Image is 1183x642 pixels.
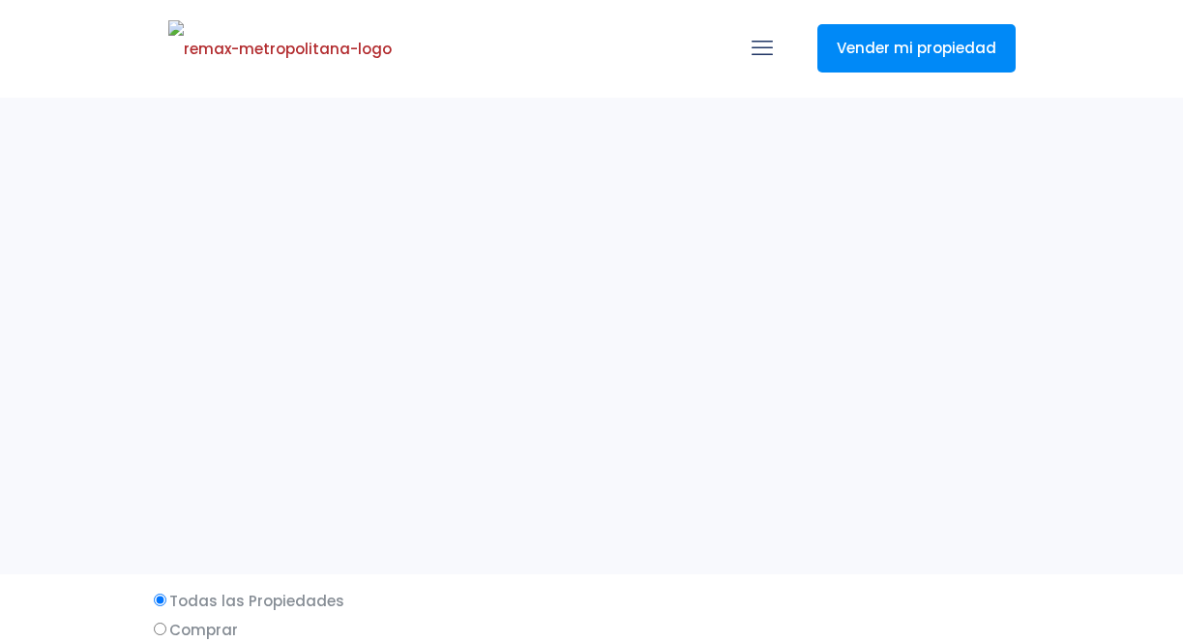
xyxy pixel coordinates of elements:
label: Comprar [149,618,1035,642]
a: mobile menu [746,32,779,65]
a: Vender mi propiedad [817,24,1016,73]
input: Comprar [154,623,166,635]
label: Todas las Propiedades [149,589,1035,613]
img: remax-metropolitana-logo [168,20,392,78]
input: Todas las Propiedades [154,594,166,606]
